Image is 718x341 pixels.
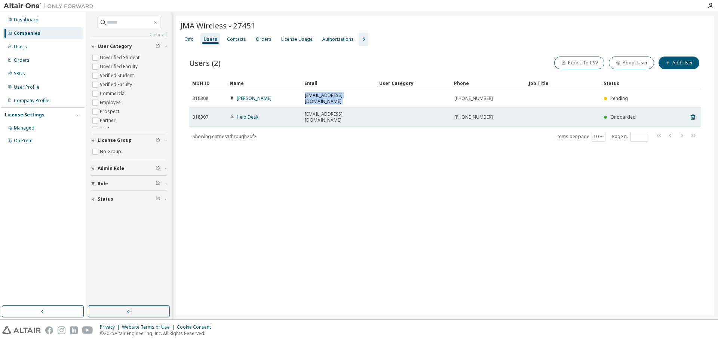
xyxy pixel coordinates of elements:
[659,57,699,69] button: Add User
[91,38,167,55] button: User Category
[91,32,167,38] a: Clear all
[156,43,160,49] span: Clear filter
[122,324,177,330] div: Website Terms of Use
[14,84,39,90] div: User Profile
[454,114,493,120] span: [PHONE_NUMBER]
[45,326,53,334] img: facebook.svg
[100,71,135,80] label: Verified Student
[91,160,167,177] button: Admin Role
[203,36,217,42] div: Users
[91,176,167,192] button: Role
[100,116,117,125] label: Partner
[91,191,167,207] button: Status
[70,326,78,334] img: linkedin.svg
[82,326,93,334] img: youtube.svg
[554,57,604,69] button: Export To CSV
[237,95,271,101] a: [PERSON_NAME]
[227,36,246,42] div: Contacts
[193,114,208,120] span: 318307
[156,196,160,202] span: Clear filter
[98,165,124,171] span: Admin Role
[100,147,123,156] label: No Group
[610,114,636,120] span: Onboarded
[189,58,221,68] span: Users (2)
[610,95,628,101] span: Pending
[100,62,139,71] label: Unverified Faculty
[14,30,40,36] div: Companies
[100,324,122,330] div: Privacy
[612,132,648,141] span: Page n.
[237,114,258,120] a: Help Desk
[156,165,160,171] span: Clear filter
[100,125,111,134] label: Trial
[98,181,108,187] span: Role
[304,77,373,89] div: Email
[454,95,493,101] span: [PHONE_NUMBER]
[604,77,656,89] div: Status
[100,98,122,107] label: Employee
[305,111,373,123] span: [EMAIL_ADDRESS][DOMAIN_NAME]
[14,71,25,77] div: SKUs
[193,133,257,140] span: Showing entries 1 through 2 of 2
[98,137,132,143] span: License Group
[98,196,113,202] span: Status
[14,98,49,104] div: Company Profile
[156,137,160,143] span: Clear filter
[156,181,160,187] span: Clear filter
[322,36,354,42] div: Authorizations
[100,89,127,98] label: Commercial
[593,134,604,140] button: 10
[281,36,313,42] div: License Usage
[4,2,97,10] img: Altair One
[5,112,45,118] div: License Settings
[100,80,134,89] label: Verified Faculty
[100,53,141,62] label: Unverified Student
[256,36,271,42] div: Orders
[98,43,132,49] span: User Category
[529,77,598,89] div: Job Title
[14,17,39,23] div: Dashboard
[100,330,215,337] p: © 2025 Altair Engineering, Inc. All Rights Reserved.
[379,77,448,89] div: User Category
[185,36,194,42] div: Info
[177,324,215,330] div: Cookie Consent
[58,326,65,334] img: instagram.svg
[193,95,208,101] span: 318308
[556,132,605,141] span: Items per page
[192,77,224,89] div: MDH ID
[609,57,654,69] button: Adopt User
[100,107,121,116] label: Prospect
[14,57,30,63] div: Orders
[180,20,255,31] span: JMA Wireless - 27451
[91,132,167,149] button: License Group
[230,77,298,89] div: Name
[14,125,34,131] div: Managed
[14,44,27,50] div: Users
[2,326,41,334] img: altair_logo.svg
[305,92,373,104] span: [EMAIL_ADDRESS][DOMAIN_NAME]
[454,77,523,89] div: Phone
[14,138,33,144] div: On Prem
